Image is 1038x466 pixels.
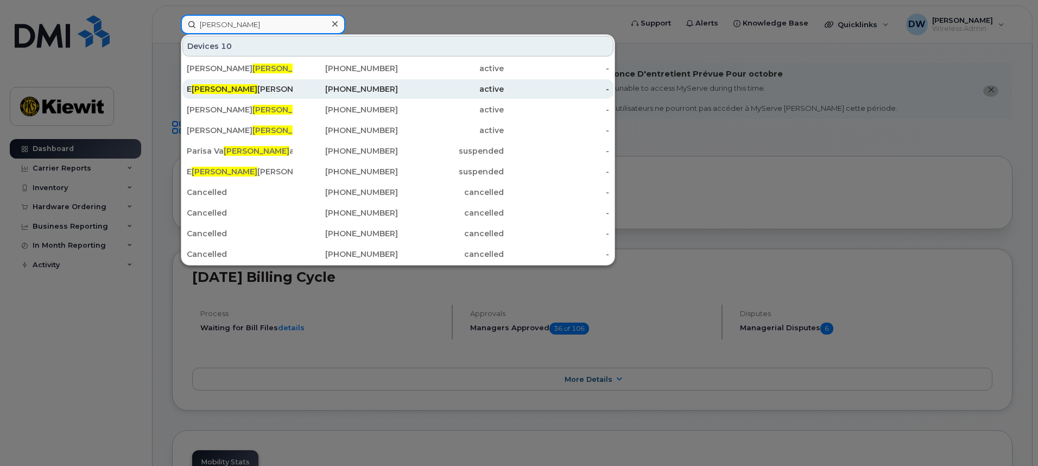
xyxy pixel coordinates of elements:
[293,228,398,239] div: [PHONE_NUMBER]
[192,167,257,177] span: [PERSON_NAME]
[187,63,293,74] div: [PERSON_NAME]
[182,203,613,223] a: Cancelled[PHONE_NUMBER]cancelled-
[224,146,289,156] span: [PERSON_NAME]
[504,187,610,198] div: -
[252,105,318,115] span: [PERSON_NAME]
[182,79,613,99] a: E[PERSON_NAME][PERSON_NAME][PHONE_NUMBER]active-
[187,125,293,136] div: [PERSON_NAME]
[293,84,398,95] div: [PHONE_NUMBER]
[221,41,232,52] span: 10
[398,84,504,95] div: active
[252,125,318,135] span: [PERSON_NAME]
[398,146,504,156] div: suspended
[182,162,613,181] a: E[PERSON_NAME][PERSON_NAME][PHONE_NUMBER]suspended-
[293,187,398,198] div: [PHONE_NUMBER]
[293,146,398,156] div: [PHONE_NUMBER]
[187,249,293,260] div: Cancelled
[504,104,610,115] div: -
[398,104,504,115] div: active
[398,207,504,218] div: cancelled
[187,104,293,115] div: [PERSON_NAME] zi
[182,244,613,264] a: Cancelled[PHONE_NUMBER]cancelled-
[293,125,398,136] div: [PHONE_NUMBER]
[187,166,293,177] div: E [PERSON_NAME]
[293,104,398,115] div: [PHONE_NUMBER]
[991,419,1030,458] iframe: Messenger Launcher
[398,125,504,136] div: active
[293,166,398,177] div: [PHONE_NUMBER]
[504,63,610,74] div: -
[398,63,504,74] div: active
[252,64,318,73] span: [PERSON_NAME]
[187,207,293,218] div: Cancelled
[182,100,613,119] a: [PERSON_NAME][PERSON_NAME]zi[PHONE_NUMBER]active-
[398,187,504,198] div: cancelled
[504,228,610,239] div: -
[504,125,610,136] div: -
[187,228,293,239] div: Cancelled
[398,249,504,260] div: cancelled
[182,59,613,78] a: [PERSON_NAME][PERSON_NAME][PHONE_NUMBER]active-
[504,166,610,177] div: -
[504,249,610,260] div: -
[187,187,293,198] div: Cancelled
[187,84,293,95] div: E [PERSON_NAME]
[182,36,613,56] div: Devices
[293,249,398,260] div: [PHONE_NUMBER]
[504,84,610,95] div: -
[293,63,398,74] div: [PHONE_NUMBER]
[182,224,613,243] a: Cancelled[PHONE_NUMBER]cancelled-
[504,146,610,156] div: -
[182,182,613,202] a: Cancelled[PHONE_NUMBER]cancelled-
[187,146,293,156] div: Parisa Va adeh
[504,207,610,218] div: -
[192,84,257,94] span: [PERSON_NAME]
[398,166,504,177] div: suspended
[182,121,613,140] a: [PERSON_NAME][PERSON_NAME][PHONE_NUMBER]active-
[293,207,398,218] div: [PHONE_NUMBER]
[398,228,504,239] div: cancelled
[182,141,613,161] a: Parisa Va[PERSON_NAME]adeh[PHONE_NUMBER]suspended-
